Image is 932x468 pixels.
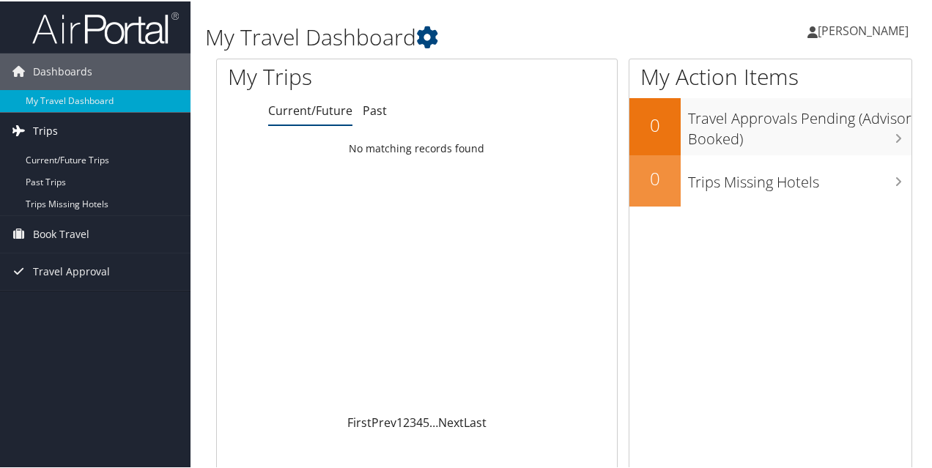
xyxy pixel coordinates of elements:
span: … [429,413,438,429]
td: No matching records found [217,134,617,160]
a: Prev [371,413,396,429]
h3: Trips Missing Hotels [688,163,911,191]
a: 5 [423,413,429,429]
span: Travel Approval [33,252,110,289]
img: airportal-logo.png [32,10,179,44]
h1: My Action Items [629,60,911,91]
a: Past [363,101,387,117]
a: Last [464,413,487,429]
span: Book Travel [33,215,89,251]
h2: 0 [629,111,681,136]
a: 0Trips Missing Hotels [629,154,911,205]
a: 3 [410,413,416,429]
span: Trips [33,111,58,148]
h2: 0 [629,165,681,190]
a: 2 [403,413,410,429]
a: Current/Future [268,101,352,117]
h1: My Trips [228,60,439,91]
h1: My Travel Dashboard [205,21,684,51]
a: 1 [396,413,403,429]
span: Dashboards [33,52,92,89]
a: 0Travel Approvals Pending (Advisor Booked) [629,97,911,153]
a: First [347,413,371,429]
a: 4 [416,413,423,429]
h3: Travel Approvals Pending (Advisor Booked) [688,100,911,148]
a: [PERSON_NAME] [807,7,923,51]
a: Next [438,413,464,429]
span: [PERSON_NAME] [818,21,909,37]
